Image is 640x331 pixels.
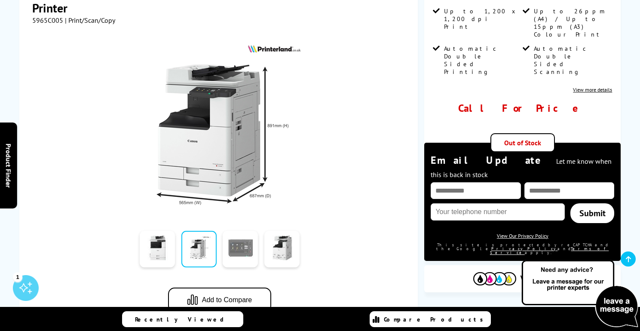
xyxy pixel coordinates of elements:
span: Recently Viewed [135,316,233,323]
img: Cartridges [473,272,516,285]
div: Call For Price [433,101,612,115]
a: Compare Products [370,311,491,327]
div: Email Update [431,153,614,180]
a: Terms of Service [490,246,609,255]
span: Automatic Double Sided Scanning [534,45,610,76]
img: Open Live Chat window [520,259,640,329]
span: Up to 26ppm (A4) / Up to 15ppm (A3) Colour Print [534,7,610,38]
span: 5965C005 [32,16,63,25]
button: View Cartridges [431,272,614,286]
span: Compare Products [384,316,488,323]
span: Up to 1,200 x 1,200 dpi Print [444,7,521,31]
a: Submit [570,203,614,223]
span: | Print/Scan/Copy [65,16,115,25]
span: Automatic Double Sided Printing [444,45,521,76]
span: Let me know when this is back in stock [431,157,612,179]
a: Recently Viewed [122,311,243,327]
div: Out of Stock [490,133,555,152]
div: This site is protected by reCAPTCHA and the Google and apply. [431,243,614,254]
button: Add to Compare [168,288,271,312]
img: Canon imageRUNNER C3326i Thumbnail [135,42,304,210]
span: Product Finder [4,144,13,188]
a: View more details [573,86,612,93]
input: Your telephone number [431,203,565,221]
a: Privacy Policy [491,246,557,251]
div: 1 [13,272,22,282]
a: View Our Privacy Policy [497,233,548,239]
span: Add to Compare [202,296,252,304]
